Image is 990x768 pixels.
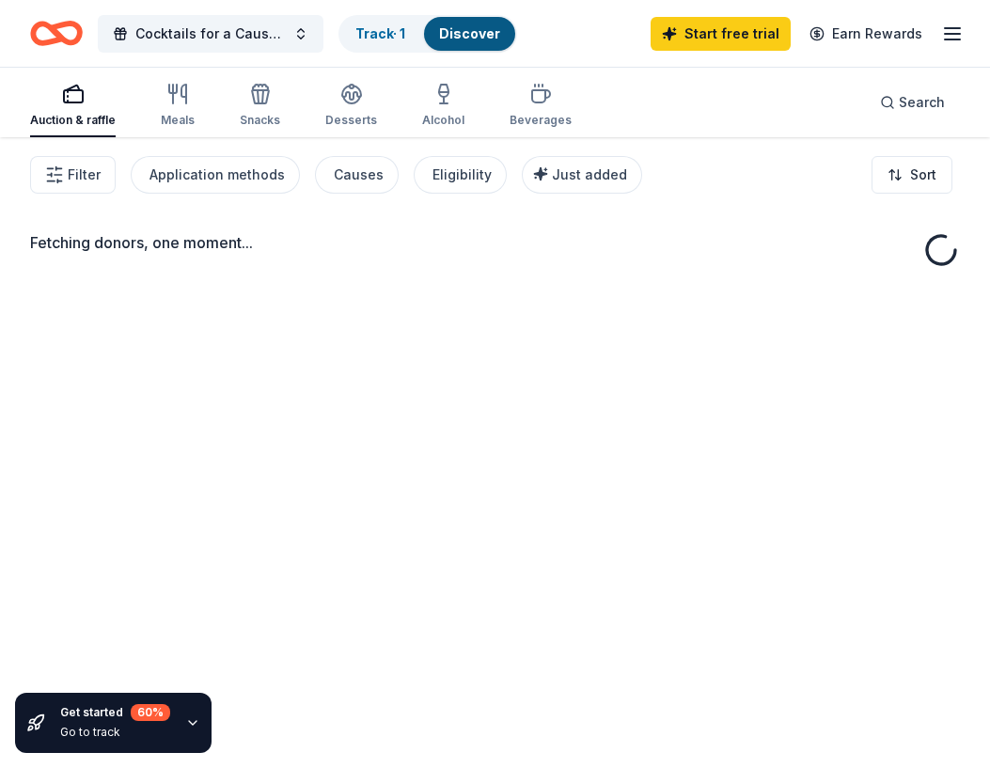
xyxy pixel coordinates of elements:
[149,164,285,186] div: Application methods
[872,156,952,194] button: Sort
[355,25,405,41] a: Track· 1
[131,704,170,721] div: 60 %
[240,75,280,137] button: Snacks
[414,156,507,194] button: Eligibility
[60,704,170,721] div: Get started
[30,11,83,55] a: Home
[798,17,934,51] a: Earn Rewards
[98,15,323,53] button: Cocktails for a Cause-Arts Without Limits
[60,725,170,740] div: Go to track
[552,166,627,182] span: Just added
[910,164,936,186] span: Sort
[135,23,286,45] span: Cocktails for a Cause-Arts Without Limits
[422,75,464,137] button: Alcohol
[522,156,642,194] button: Just added
[161,113,195,128] div: Meals
[651,17,791,51] a: Start free trial
[161,75,195,137] button: Meals
[899,91,945,114] span: Search
[432,164,492,186] div: Eligibility
[325,113,377,128] div: Desserts
[30,156,116,194] button: Filter
[325,75,377,137] button: Desserts
[439,25,500,41] a: Discover
[510,113,572,128] div: Beverages
[315,156,399,194] button: Causes
[131,156,300,194] button: Application methods
[338,15,517,53] button: Track· 1Discover
[240,113,280,128] div: Snacks
[30,113,116,128] div: Auction & raffle
[68,164,101,186] span: Filter
[422,113,464,128] div: Alcohol
[30,75,116,137] button: Auction & raffle
[865,84,960,121] button: Search
[30,231,960,254] div: Fetching donors, one moment...
[334,164,384,186] div: Causes
[510,75,572,137] button: Beverages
